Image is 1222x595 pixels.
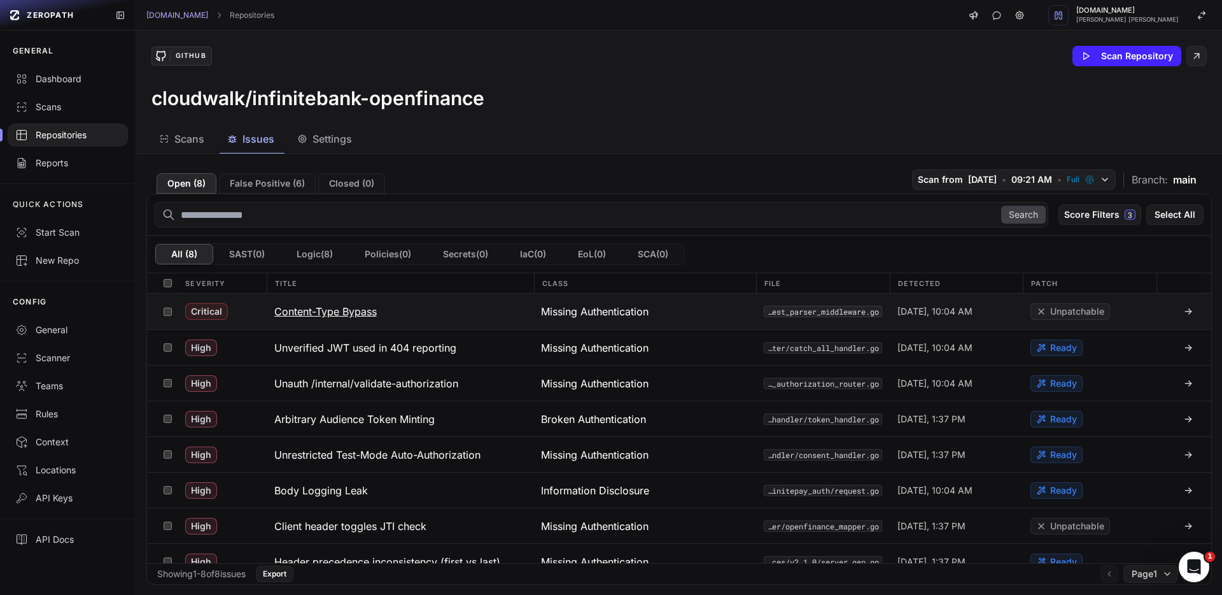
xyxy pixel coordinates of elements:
div: High Client header toggles JTI check Missing Authentication internal/shared/mapper/openfinance_ma... [147,508,1211,543]
span: 09:21 AM [1011,173,1052,186]
div: Severity [178,273,267,293]
div: API Docs [15,533,120,546]
span: Scan from [918,173,963,186]
span: Unpatchable [1050,520,1104,533]
span: [DATE], 1:37 PM [897,448,966,461]
span: Critical [185,303,228,320]
button: internal/infinitepay/router/validate_authorization_router.go [764,378,882,389]
h3: Client header toggles JTI check [274,519,426,534]
span: Scans [174,131,204,147]
span: Missing Authentication [541,447,649,462]
span: [DATE], 1:37 PM [897,556,966,568]
div: High Header precedence inconsistency (first vs last) Missing Authentication pkg/openfinance_spec/... [147,543,1211,579]
button: Body Logging Leak [267,473,534,508]
span: Missing Authentication [541,304,649,319]
span: Full [1067,175,1079,185]
div: Rules [15,408,120,420]
span: Ready [1050,377,1077,390]
button: pkg/infinitepay_auth/request.go [764,485,882,496]
span: [PERSON_NAME] [PERSON_NAME] [1076,17,1179,23]
span: High [185,447,217,463]
button: Open (8) [157,173,216,194]
button: pkg/openfinance_spec/resources/v2.1.0/server.gen.go [764,556,882,568]
a: ZEROPATH [5,5,105,25]
p: CONFIG [13,297,46,307]
button: Logic(8) [281,244,349,264]
span: Branch: [1132,172,1168,187]
h3: Header precedence inconsistency (first vs last) [274,554,500,570]
span: Missing Authentication [541,376,649,391]
button: False Positive (6) [219,173,316,194]
span: High [185,375,217,392]
span: [DATE], 10:04 AM [897,377,973,390]
div: Detected [890,273,1023,293]
div: New Repo [15,254,120,267]
a: Repositories [230,10,274,20]
h3: Unauth /internal/validate-authorization [274,376,458,391]
button: Page1 [1123,565,1178,583]
span: [DATE], 10:04 AM [897,341,973,354]
span: Page 1 [1132,568,1157,580]
h3: Unverified JWT used in 404 reporting [274,340,456,355]
button: internal/shared/mapper/openfinance_mapper/openfinance_mapper.go [764,520,882,532]
button: Scan Repository [1072,46,1181,66]
button: Select All [1146,204,1204,225]
button: internal/open_payment/shared/middleware/request_parser_middleware.go [764,306,882,317]
div: Critical Content-Type Bypass Missing Authentication internal/open_payment/shared/middleware/reque... [147,294,1211,329]
p: QUICK ACTIONS [13,199,84,210]
span: • [1002,173,1006,186]
h3: cloudwalk/infinitebank-openfinance [151,87,484,110]
span: Missing Authentication [541,554,649,570]
div: Showing 1 - 8 of 8 issues [157,568,246,580]
h3: Content-Type Bypass [274,304,377,319]
nav: breadcrumb [146,10,274,20]
button: Export [256,566,293,582]
span: 3 [1125,210,1135,220]
button: Score Filters3 [1058,204,1141,225]
div: High Unauth /internal/validate-authorization Missing Authentication internal/infinitepay/router/v... [147,365,1211,401]
span: [DOMAIN_NAME] [1076,7,1179,14]
button: EoL(0) [562,244,622,264]
div: Class [534,273,756,293]
button: internal/shared/router/catch_all_handler.go [764,342,882,354]
span: Broken Authentication [541,412,646,427]
div: Scanner [15,352,120,364]
button: internal/infinitepay/handler/token_handler.go [764,413,882,425]
h3: Arbitrary Audience Token Minting [274,412,435,427]
h3: Body Logging Leak [274,483,368,498]
button: SCA(0) [622,244,684,264]
span: [DATE], 1:37 PM [897,413,966,426]
span: Ready [1050,413,1077,426]
div: Scans [15,101,120,113]
button: Secrets(0) [427,244,504,264]
span: [DATE] [968,173,997,186]
span: High [185,482,217,499]
button: Closed (0) [318,173,385,194]
button: Policies(0) [349,244,427,264]
button: All (8) [155,244,213,264]
button: Scan from [DATE] • 09:21 AM • Full [912,169,1116,190]
span: Ready [1050,556,1077,568]
div: High Body Logging Leak Information Disclosure pkg/infinitepay_auth/request.go [DATE], 10:04 AM Ready [147,472,1211,508]
span: Information Disclosure [541,483,649,498]
span: High [185,340,217,356]
div: Dashboard [15,73,120,85]
a: [DOMAIN_NAME] [146,10,208,20]
span: Missing Authentication [541,519,649,534]
button: Unverified JWT used in 404 reporting [267,330,534,365]
div: File [756,273,890,293]
span: Ready [1050,448,1077,461]
span: [DATE], 1:37 PM [897,520,966,533]
span: ZEROPATH [27,10,74,20]
div: Repositories [15,129,120,141]
div: Context [15,436,120,448]
button: Header precedence inconsistency (first vs last) [267,544,534,579]
span: High [185,554,217,570]
button: internal/infinitepay/handler/consent_handler.go [764,449,882,461]
span: High [185,411,217,427]
button: Content-Type Bypass [267,294,534,329]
